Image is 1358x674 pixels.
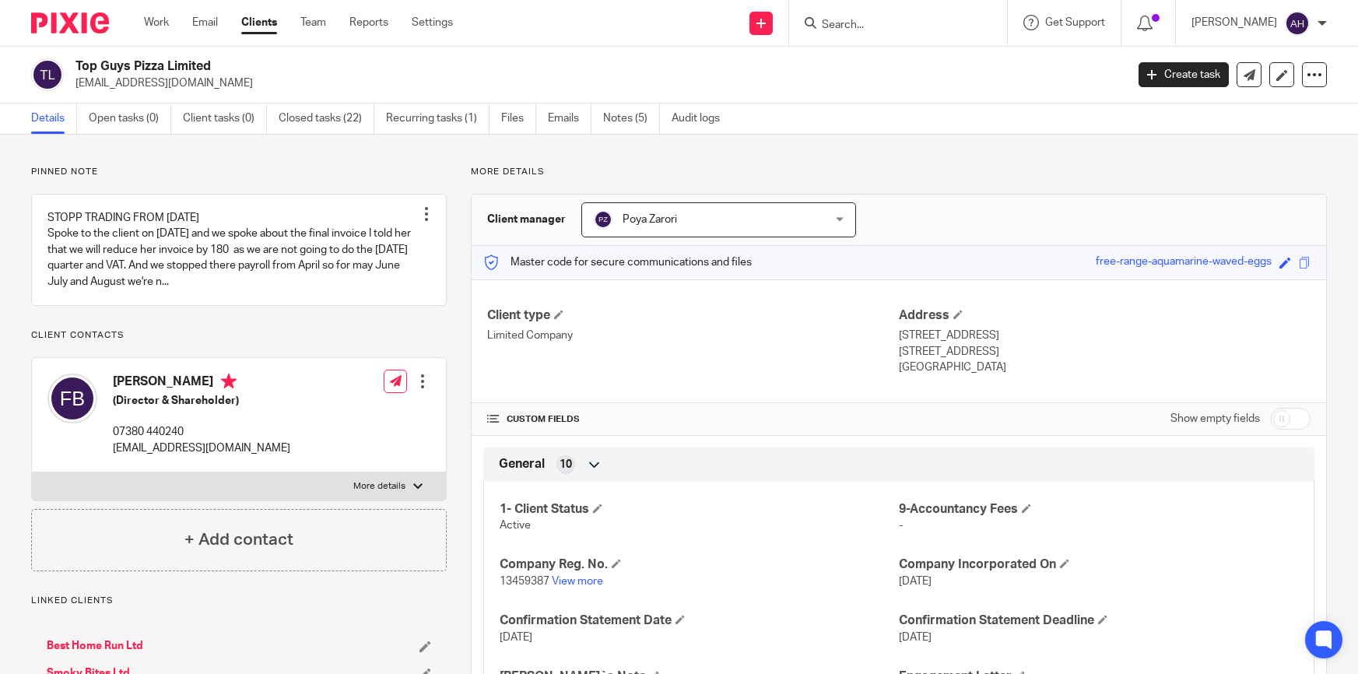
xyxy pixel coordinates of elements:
[1139,62,1229,87] a: Create task
[487,328,899,343] p: Limited Company
[560,457,572,472] span: 10
[899,307,1311,324] h4: Address
[1096,254,1272,272] div: free-range-aquamarine-waved-eggs
[31,58,64,91] img: svg%3E
[899,613,1298,629] h4: Confirmation Statement Deadline
[1285,11,1310,36] img: svg%3E
[241,15,277,30] a: Clients
[483,255,752,270] p: Master code for secure communications and files
[501,104,536,134] a: Files
[192,15,218,30] a: Email
[113,424,290,440] p: 07380 440240
[184,528,293,552] h4: + Add contact
[672,104,732,134] a: Audit logs
[386,104,490,134] a: Recurring tasks (1)
[31,329,447,342] p: Client contacts
[500,556,899,573] h4: Company Reg. No.
[500,576,549,587] span: 13459387
[820,19,960,33] input: Search
[31,104,77,134] a: Details
[412,15,453,30] a: Settings
[349,15,388,30] a: Reports
[623,214,677,225] span: Poya Zarori
[300,15,326,30] a: Team
[144,15,169,30] a: Work
[31,595,447,607] p: Linked clients
[1045,17,1105,28] span: Get Support
[487,307,899,324] h4: Client type
[594,210,612,229] img: svg%3E
[899,344,1311,360] p: [STREET_ADDRESS]
[31,12,109,33] img: Pixie
[899,632,932,643] span: [DATE]
[899,576,932,587] span: [DATE]
[113,374,290,393] h4: [PERSON_NAME]
[75,75,1115,91] p: [EMAIL_ADDRESS][DOMAIN_NAME]
[899,556,1298,573] h4: Company Incorporated On
[47,638,143,654] a: Best Home Run Ltd
[183,104,267,134] a: Client tasks (0)
[500,632,532,643] span: [DATE]
[899,360,1311,375] p: [GEOGRAPHIC_DATA]
[89,104,171,134] a: Open tasks (0)
[500,501,899,518] h4: 1- Client Status
[487,212,566,227] h3: Client manager
[75,58,907,75] h2: Top Guys Pizza Limited
[487,413,899,426] h4: CUSTOM FIELDS
[279,104,374,134] a: Closed tasks (22)
[113,441,290,456] p: [EMAIL_ADDRESS][DOMAIN_NAME]
[353,480,405,493] p: More details
[899,328,1311,343] p: [STREET_ADDRESS]
[31,166,447,178] p: Pinned note
[221,374,237,389] i: Primary
[899,501,1298,518] h4: 9-Accountancy Fees
[499,456,545,472] span: General
[1191,15,1277,30] p: [PERSON_NAME]
[548,104,591,134] a: Emails
[899,520,903,531] span: -
[603,104,660,134] a: Notes (5)
[500,613,899,629] h4: Confirmation Statement Date
[552,576,603,587] a: View more
[1170,411,1260,427] label: Show empty fields
[471,166,1327,178] p: More details
[113,393,290,409] h5: (Director & Shareholder)
[47,374,97,423] img: svg%3E
[500,520,531,531] span: Active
